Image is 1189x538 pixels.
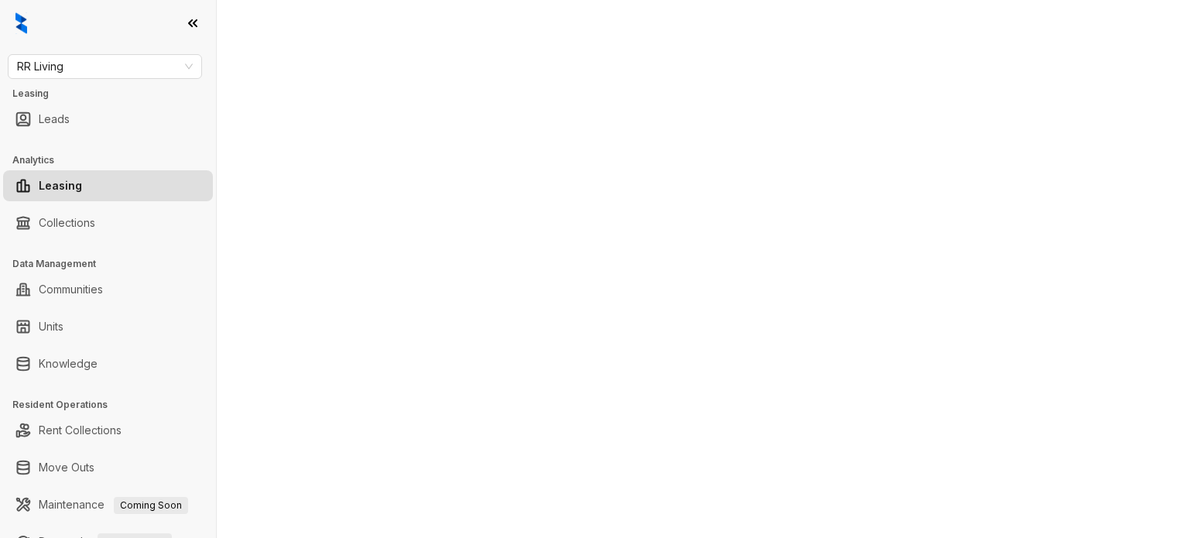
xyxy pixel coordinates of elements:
[12,257,216,271] h3: Data Management
[3,452,213,483] li: Move Outs
[39,274,103,305] a: Communities
[39,104,70,135] a: Leads
[12,398,216,412] h3: Resident Operations
[3,415,213,446] li: Rent Collections
[39,207,95,238] a: Collections
[39,311,63,342] a: Units
[12,87,216,101] h3: Leasing
[3,104,213,135] li: Leads
[39,348,98,379] a: Knowledge
[3,489,213,520] li: Maintenance
[3,311,213,342] li: Units
[12,153,216,167] h3: Analytics
[3,348,213,379] li: Knowledge
[15,12,27,34] img: logo
[114,497,188,514] span: Coming Soon
[3,207,213,238] li: Collections
[39,170,82,201] a: Leasing
[3,170,213,201] li: Leasing
[39,452,94,483] a: Move Outs
[17,55,193,78] span: RR Living
[39,415,122,446] a: Rent Collections
[3,274,213,305] li: Communities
